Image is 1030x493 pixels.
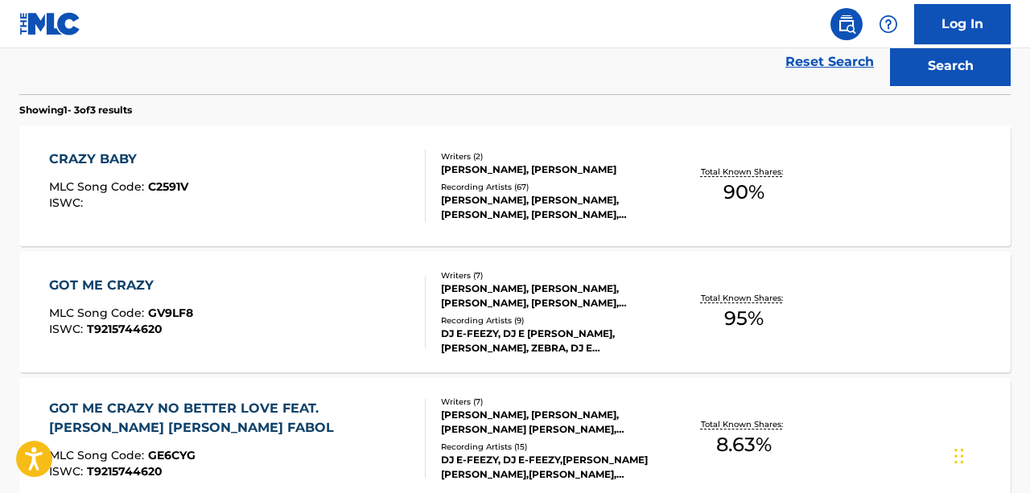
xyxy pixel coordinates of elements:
[441,441,661,453] div: Recording Artists ( 15 )
[49,322,87,336] span: ISWC :
[49,399,412,438] div: GOT ME CRAZY NO BETTER LOVE FEAT. [PERSON_NAME] [PERSON_NAME] FABOL
[954,432,964,480] div: Drag
[872,8,904,40] div: Help
[716,430,772,459] span: 8.63 %
[49,195,87,210] span: ISWC :
[441,269,661,281] div: Writers ( 7 )
[441,181,661,193] div: Recording Artists ( 67 )
[701,292,787,304] p: Total Known Shares:
[49,179,148,194] span: MLC Song Code :
[148,306,193,320] span: GV9LF8
[49,448,148,462] span: MLC Song Code :
[19,12,81,35] img: MLC Logo
[890,46,1011,86] button: Search
[777,44,882,80] a: Reset Search
[441,453,661,482] div: DJ E-FEEZY, DJ E-FEEZY,[PERSON_NAME] [PERSON_NAME],[PERSON_NAME],[PERSON_NAME], DJ E-FEEZY,[PERSO...
[441,281,661,310] div: [PERSON_NAME], [PERSON_NAME], [PERSON_NAME], [PERSON_NAME], [PERSON_NAME] [PERSON_NAME], [PERSON_...
[441,327,661,355] div: DJ E-FEEZY, DJ E [PERSON_NAME], [PERSON_NAME], ZEBRA, DJ E [PERSON_NAME]
[49,306,148,320] span: MLC Song Code :
[87,322,163,336] span: T9215744620
[19,103,132,117] p: Showing 1 - 3 of 3 results
[837,14,856,34] img: search
[830,8,863,40] a: Public Search
[441,396,661,408] div: Writers ( 7 )
[441,408,661,437] div: [PERSON_NAME], [PERSON_NAME], [PERSON_NAME] [PERSON_NAME], [PERSON_NAME], [PERSON_NAME] [PERSON_N...
[879,14,898,34] img: help
[49,276,193,295] div: GOT ME CRAZY
[724,304,764,333] span: 95 %
[49,150,188,169] div: CRAZY BABY
[701,418,787,430] p: Total Known Shares:
[950,416,1030,493] iframe: Chat Widget
[19,252,1011,372] a: GOT ME CRAZYMLC Song Code:GV9LF8ISWC:T9215744620Writers (7)[PERSON_NAME], [PERSON_NAME], [PERSON_...
[441,162,661,177] div: [PERSON_NAME], [PERSON_NAME]
[441,193,661,222] div: [PERSON_NAME], [PERSON_NAME], [PERSON_NAME], [PERSON_NAME], [PERSON_NAME]
[19,125,1011,246] a: CRAZY BABYMLC Song Code:C2591VISWC:Writers (2)[PERSON_NAME], [PERSON_NAME]Recording Artists (67)[...
[723,178,764,207] span: 90 %
[701,166,787,178] p: Total Known Shares:
[441,314,661,327] div: Recording Artists ( 9 )
[87,464,163,479] span: T9215744620
[441,150,661,162] div: Writers ( 2 )
[49,464,87,479] span: ISWC :
[914,4,1011,44] a: Log In
[148,179,188,194] span: C2591V
[148,448,196,462] span: GE6CYG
